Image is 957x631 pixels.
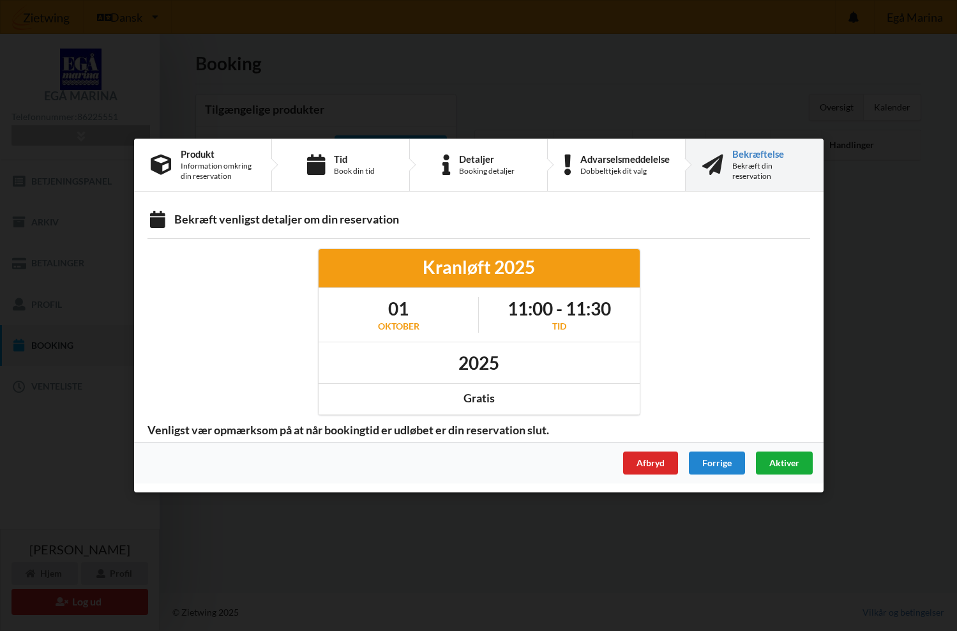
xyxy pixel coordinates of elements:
span: Venligst vær opmærksom på at når bookingtid er udløbet er din reservation slut. [139,423,558,437]
div: Bekræft din reservation [732,161,807,181]
h1: 01 [377,297,419,320]
div: Forrige [688,452,744,475]
div: Tid [507,320,610,333]
div: Dobbelttjek dit valg [580,166,669,176]
div: oktober [377,320,419,333]
div: Detaljer [459,154,515,164]
div: Advarselsmeddelelse [580,154,669,164]
h1: 11:00 - 11:30 [507,297,610,320]
div: Produkt [181,149,255,159]
div: Tid [333,154,374,164]
div: Gratis [327,391,630,406]
div: Information omkring din reservation [181,161,255,181]
div: Afbryd [622,452,677,475]
div: Bekræftelse [732,149,807,159]
h1: 2025 [458,351,499,374]
span: Aktiver [769,457,799,468]
div: Book din tid [333,166,374,176]
div: Booking detaljer [459,166,515,176]
div: Kranløft 2025 [327,255,630,278]
div: Bekræft venligst detaljer om din reservation [147,212,810,229]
